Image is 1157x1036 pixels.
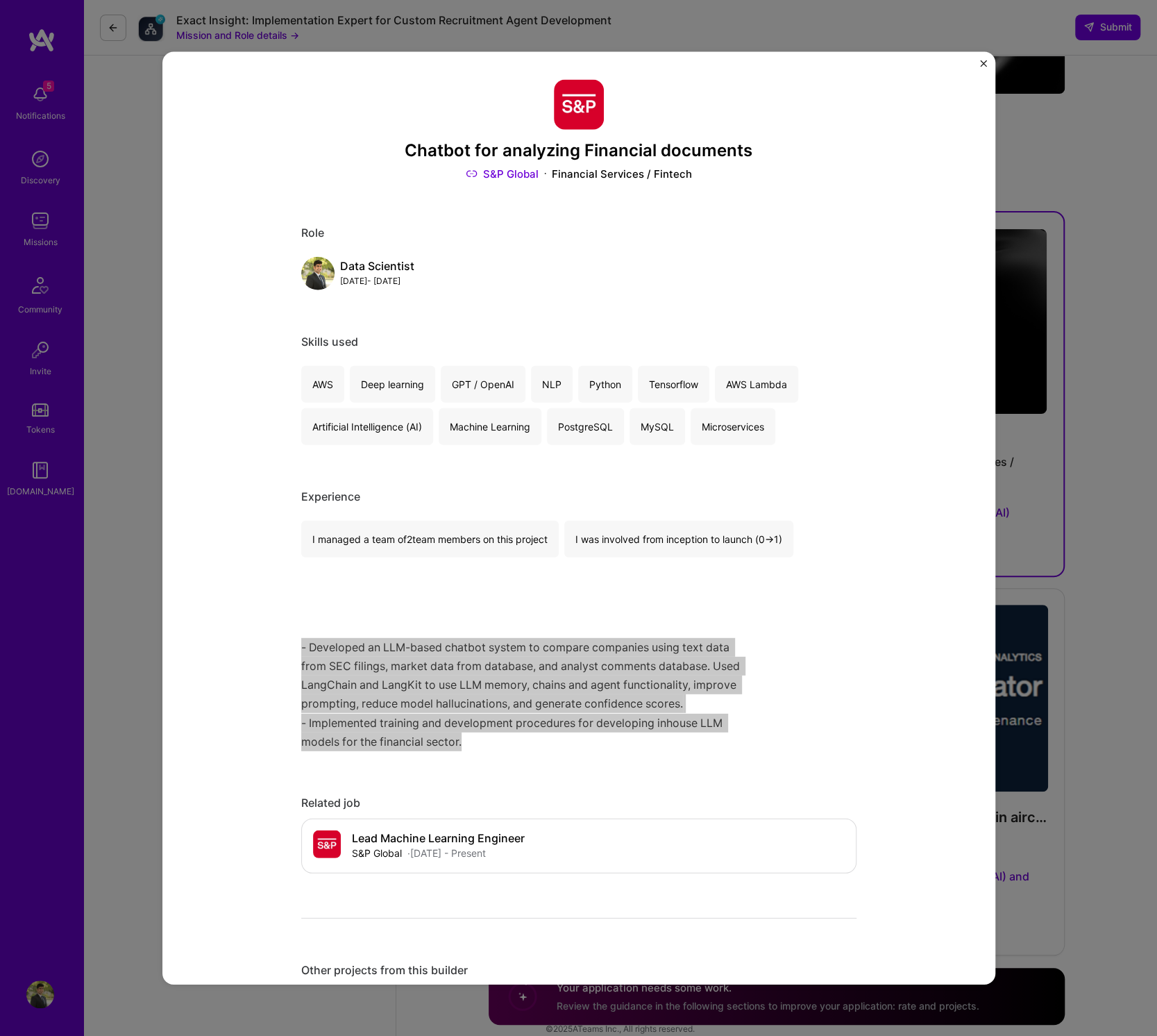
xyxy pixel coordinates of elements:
div: PostgreSQL [547,408,624,444]
img: Link [466,166,478,181]
div: Tensorflow [638,365,709,402]
div: MySQL [630,408,685,444]
div: Other projects from this builder [301,963,856,978]
div: [DATE] - [DATE] [340,273,414,287]
div: Python [578,365,632,402]
h3: Chatbot for analyzing Financial documents [301,141,856,161]
button: Close [980,60,987,75]
div: I managed a team of 2 team members on this project [301,520,559,557]
a: S&P Global [466,166,539,181]
h4: Lead Machine Learning Engineer [352,832,525,845]
img: Company logo [313,830,341,858]
div: Artificial Intelligence (AI) [301,408,433,444]
div: · [DATE] - Present [407,845,486,860]
div: Data Scientist [340,258,414,273]
div: Skills used [301,334,856,349]
div: Deep learning [350,365,435,402]
div: Experience [301,489,856,503]
div: NLP [531,365,573,402]
div: GPT / OpenAI [441,365,525,402]
div: S&P Global [352,845,402,860]
div: Related job [301,796,856,810]
img: Dot [544,166,546,181]
div: AWS Lambda [715,365,798,402]
div: I was involved from inception to launch (0 -> 1) [564,520,793,557]
div: Microservices [691,408,775,444]
div: Machine Learning [439,408,541,444]
p: - Developed an LLM-based chatbot system to compare companies using text data from SEC filings, ma... [301,637,752,751]
div: Financial Services / Fintech [552,166,692,181]
div: AWS [301,365,344,402]
div: Role [301,225,856,240]
img: Company logo [554,80,604,130]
